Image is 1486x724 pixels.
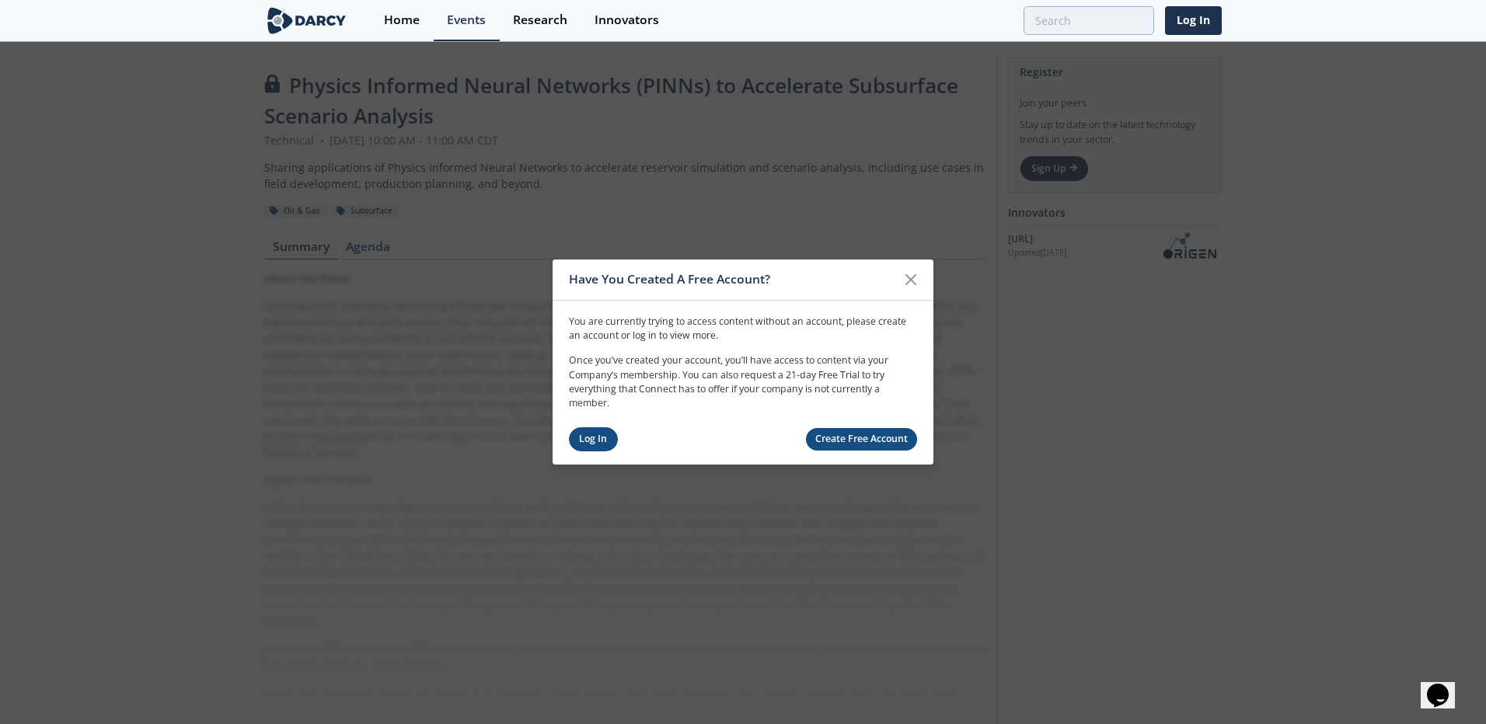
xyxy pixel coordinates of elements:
[1165,6,1222,35] a: Log In
[1024,6,1154,35] input: Advanced Search
[1421,662,1470,708] iframe: chat widget
[806,428,918,451] a: Create Free Account
[595,14,659,26] div: Innovators
[569,314,917,343] p: You are currently trying to access content without an account, please create an account or log in...
[513,14,567,26] div: Research
[384,14,420,26] div: Home
[569,265,896,294] div: Have You Created A Free Account?
[569,353,917,411] p: Once you’ve created your account, you’ll have access to content via your Company’s membership. Yo...
[569,427,618,451] a: Log In
[264,7,349,34] img: logo-wide.svg
[447,14,486,26] div: Events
